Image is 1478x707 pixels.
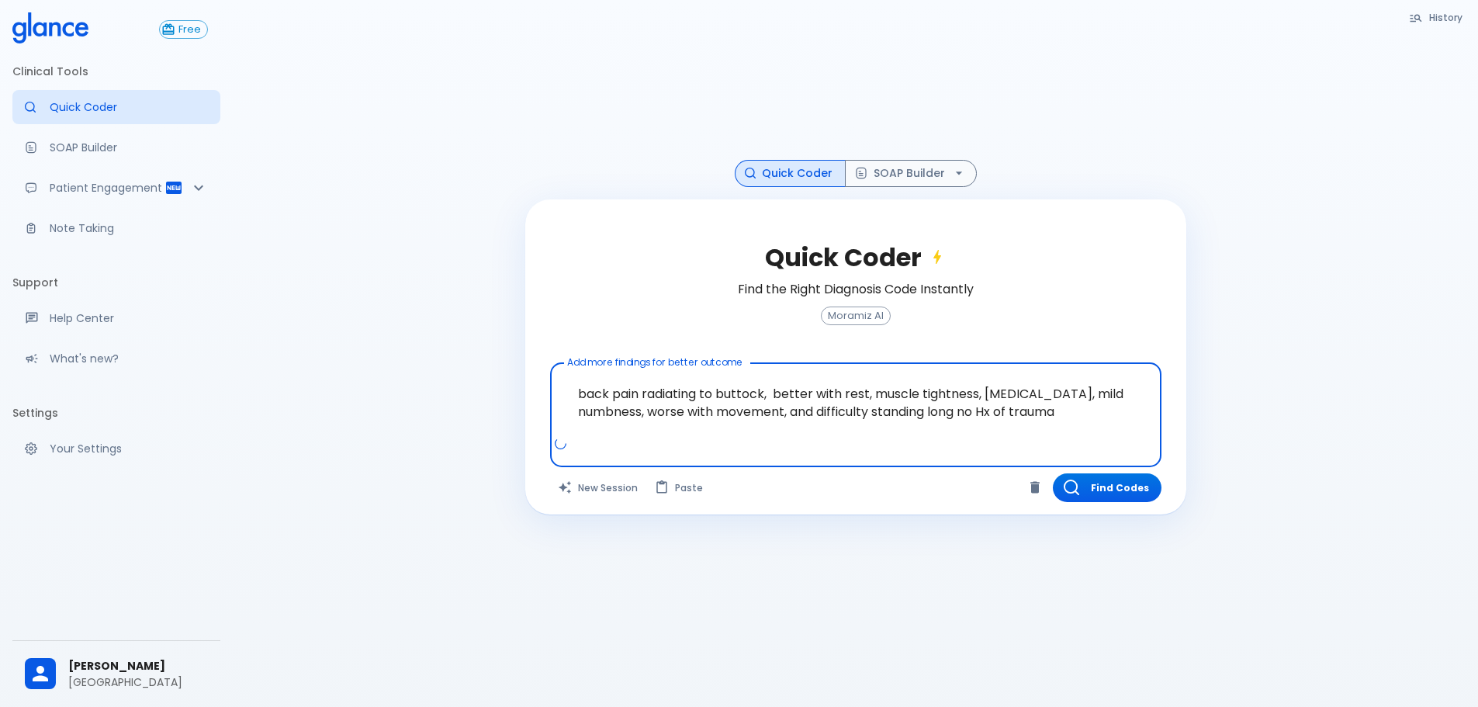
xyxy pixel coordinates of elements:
a: Advanced note-taking [12,211,220,245]
p: Patient Engagement [50,180,164,196]
li: Support [12,264,220,301]
p: What's new? [50,351,208,366]
button: Free [159,20,208,39]
div: [PERSON_NAME][GEOGRAPHIC_DATA] [12,647,220,701]
button: SOAP Builder [845,160,977,187]
a: Manage your settings [12,431,220,466]
p: Note Taking [50,220,208,236]
a: Click to view or change your subscription [159,20,220,39]
a: Docugen: Compose a clinical documentation in seconds [12,130,220,165]
h6: Find the Right Diagnosis Code Instantly [738,279,974,300]
button: Clear [1023,476,1047,499]
div: Patient Reports & Referrals [12,171,220,205]
li: Clinical Tools [12,53,220,90]
button: Paste from clipboard [647,473,712,502]
a: Moramiz: Find ICD10AM codes instantly [12,90,220,124]
span: Free [172,24,207,36]
button: Quick Coder [735,160,846,187]
button: Clears all inputs and results. [550,473,647,502]
p: [GEOGRAPHIC_DATA] [68,674,208,690]
button: History [1401,6,1472,29]
textarea: back pain radiating to buttock, better with rest, muscle tightness, [MEDICAL_DATA], mild numbness... [561,369,1151,436]
p: Quick Coder [50,99,208,115]
p: Your Settings [50,441,208,456]
h2: Quick Coder [765,243,947,272]
div: Recent updates and feature releases [12,341,220,376]
p: SOAP Builder [50,140,208,155]
span: Moramiz AI [822,310,890,322]
p: Help Center [50,310,208,326]
a: Get help from our support team [12,301,220,335]
li: Settings [12,394,220,431]
button: Find Codes [1053,473,1161,502]
span: [PERSON_NAME] [68,658,208,674]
